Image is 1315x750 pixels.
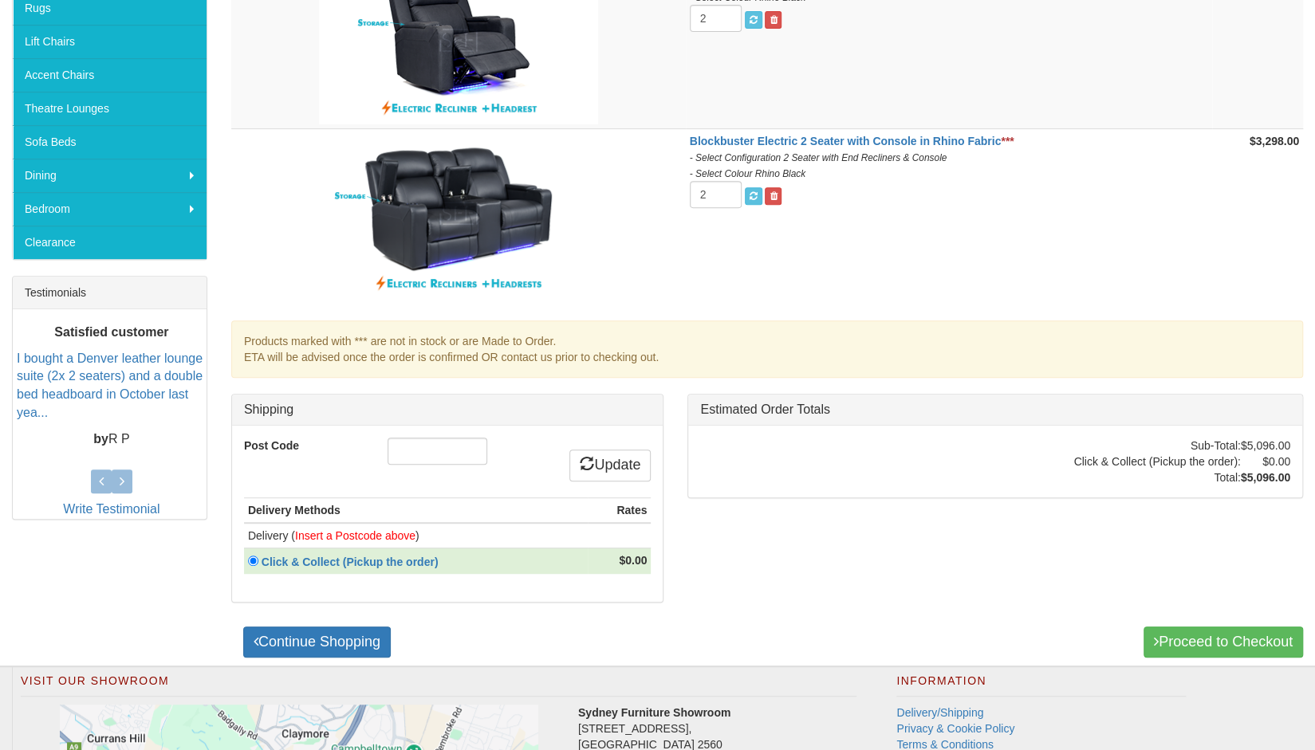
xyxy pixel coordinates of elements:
a: Theatre Lounges [13,92,207,125]
a: Lift Chairs [13,25,207,58]
h2: Information [896,675,1185,696]
a: Delivery/Shipping [896,706,983,719]
b: Satisfied customer [54,324,168,338]
a: Continue Shopping [243,626,391,658]
h3: Shipping [244,402,652,417]
i: - Select Configuration 2 Seater with End Recliners & Console [690,152,947,163]
div: Products marked with *** are not in stock or are Made to Order. ETA will be advised once the orde... [231,320,1303,378]
a: Bedroom [13,192,207,226]
h3: Estimated Order Totals [700,402,1290,417]
td: Delivery ( ) [244,523,588,548]
strong: $5,096.00 [1241,471,1290,484]
td: Click & Collect (Pickup the order): [1073,454,1240,469]
strong: Delivery Methods [248,504,341,516]
a: Proceed to Checkout [1144,626,1303,658]
strong: $3,298.00 [1250,135,1299,147]
img: Blockbuster Electric 2 Seater with Console in Rhino Fabric [319,133,598,300]
strong: Sydney Furniture Showroom [578,706,730,719]
a: Write Testimonial [63,502,159,516]
b: by [93,431,108,445]
td: Total: [1073,469,1240,485]
a: Accent Chairs [13,58,207,92]
a: Blockbuster Electric 2 Seater with Console in Rhino Fabric [690,135,1002,147]
label: Post Code [232,438,376,454]
a: Update [569,450,651,481]
td: $0.00 [1241,454,1290,469]
td: $5,096.00 [1241,438,1290,454]
a: Click & Collect (Pickup the order) [258,556,447,568]
a: Privacy & Cookie Policy [896,722,1014,735]
strong: Click & Collect (Pickup the order) [262,556,439,568]
p: R P [17,430,207,448]
td: Sub-Total: [1073,438,1240,454]
i: - Select Colour Rhino Black [690,168,805,179]
font: Insert a Postcode above [295,529,415,542]
a: Dining [13,159,207,192]
a: Clearance [13,226,207,259]
div: Testimonials [13,277,207,309]
h2: Visit Our Showroom [21,675,856,696]
a: I bought a Denver leather lounge suite (2x 2 seaters) and a double bed headboard in October last ... [17,351,203,419]
strong: Rates [616,504,647,516]
strong: $0.00 [619,554,647,567]
a: Sofa Beds [13,125,207,159]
